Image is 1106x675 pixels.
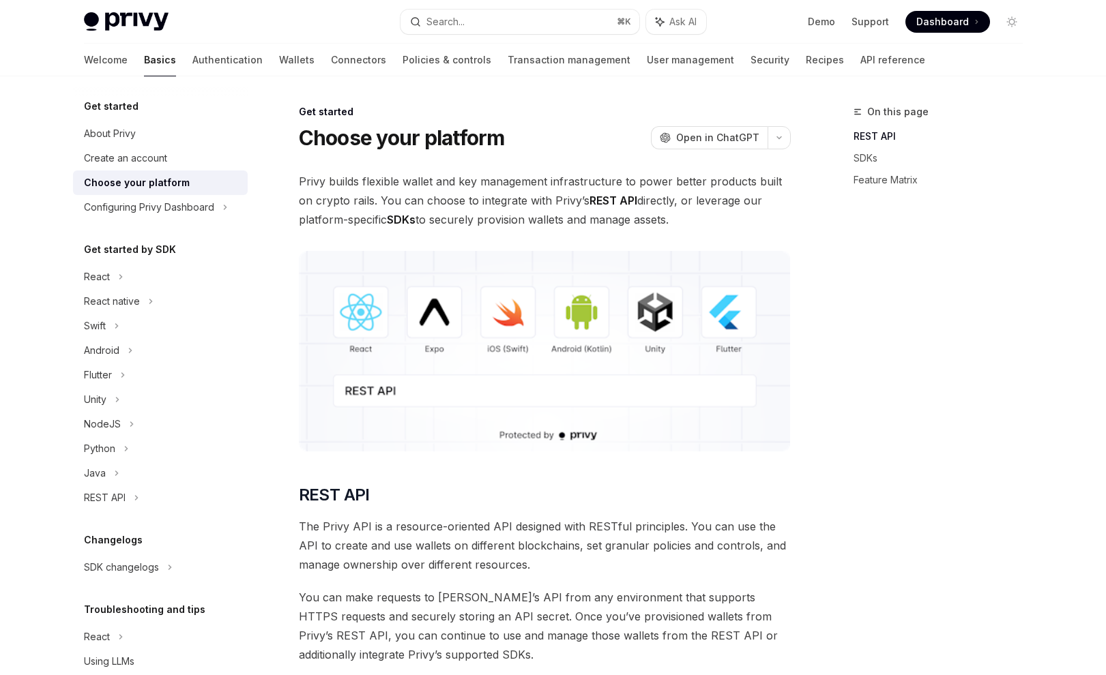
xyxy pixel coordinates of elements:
a: About Privy [73,121,248,146]
h5: Get started by SDK [84,241,176,258]
a: REST API [854,125,1034,147]
a: Connectors [331,44,386,76]
div: Flutter [84,367,112,383]
div: Choose your platform [84,175,190,191]
a: Choose your platform [73,170,248,195]
span: REST API [299,484,370,506]
div: REST API [84,490,126,506]
h5: Troubleshooting and tips [84,601,205,618]
button: Toggle dark mode [1001,11,1023,33]
a: Security [751,44,789,76]
a: User management [647,44,734,76]
div: Python [84,440,115,457]
strong: SDKs [387,213,416,226]
h5: Changelogs [84,532,143,548]
div: Search... [426,14,465,30]
a: Feature Matrix [854,169,1034,191]
div: Configuring Privy Dashboard [84,199,214,215]
a: Demo [808,15,835,29]
div: Swift [84,318,106,334]
a: SDKs [854,147,1034,169]
span: ⌘ K [617,16,631,27]
div: About Privy [84,125,136,142]
div: SDK changelogs [84,559,159,575]
span: The Privy API is a resource-oriented API designed with RESTful principles. You can use the API to... [299,517,791,574]
a: Wallets [279,44,315,76]
div: React [84,269,110,285]
div: Using LLMs [84,653,134,670]
span: Dashboard [916,15,969,29]
div: Java [84,465,106,481]
h5: Get started [84,98,139,115]
a: Basics [144,44,176,76]
button: Open in ChatGPT [651,126,768,149]
a: Support [852,15,889,29]
a: Policies & controls [403,44,491,76]
a: Using LLMs [73,649,248,674]
a: Welcome [84,44,128,76]
div: NodeJS [84,416,121,432]
div: Unity [84,391,106,408]
button: Search...⌘K [401,10,639,34]
a: Transaction management [508,44,630,76]
span: You can make requests to [PERSON_NAME]’s API from any environment that supports HTTPS requests an... [299,588,791,664]
span: Privy builds flexible wallet and key management infrastructure to power better products built on ... [299,172,791,229]
h1: Choose your platform [299,125,505,150]
div: Android [84,342,119,359]
img: images/Platform2.png [299,251,791,451]
a: Recipes [806,44,844,76]
strong: REST API [590,194,637,207]
a: Create an account [73,146,248,170]
button: Ask AI [646,10,706,34]
div: React [84,629,110,645]
div: Create an account [84,150,167,166]
div: Get started [299,105,791,119]
span: Open in ChatGPT [676,131,759,145]
span: Ask AI [669,15,697,29]
span: On this page [867,104,929,120]
a: Dashboard [905,11,990,33]
a: Authentication [192,44,263,76]
img: light logo [84,12,169,31]
a: API reference [860,44,925,76]
div: React native [84,293,140,310]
